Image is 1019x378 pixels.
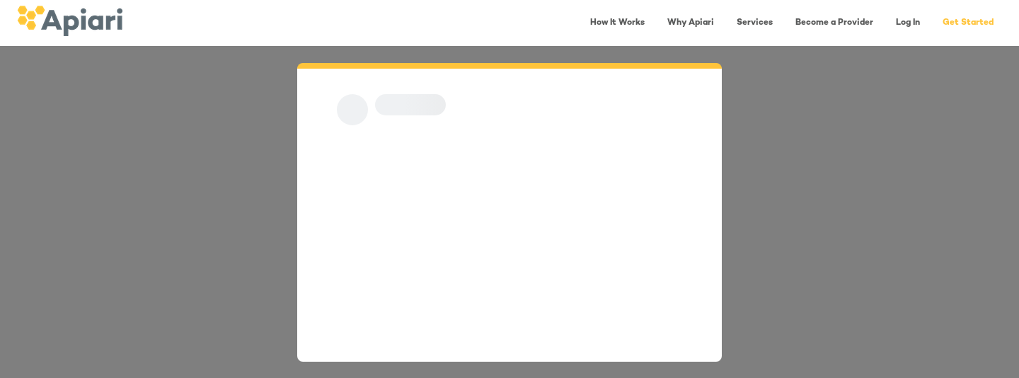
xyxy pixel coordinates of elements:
a: Why Apiari [659,8,722,38]
a: Services [728,8,781,38]
a: Log In [887,8,928,38]
a: Become a Provider [787,8,882,38]
img: logo [17,6,122,36]
a: Get Started [934,8,1002,38]
a: How It Works [582,8,653,38]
